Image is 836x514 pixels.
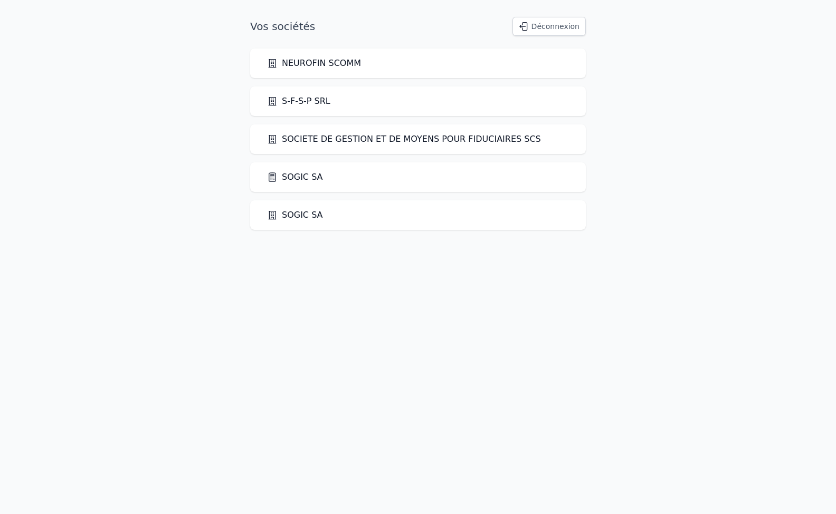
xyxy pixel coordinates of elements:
[267,133,541,146] a: SOCIETE DE GESTION ET DE MOYENS POUR FIDUCIAIRES SCS
[267,171,323,183] a: SOGIC SA
[512,17,586,36] button: Déconnexion
[267,95,330,108] a: S-F-S-P SRL
[267,57,361,70] a: NEUROFIN SCOMM
[267,209,323,221] a: SOGIC SA
[250,19,315,34] h1: Vos sociétés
